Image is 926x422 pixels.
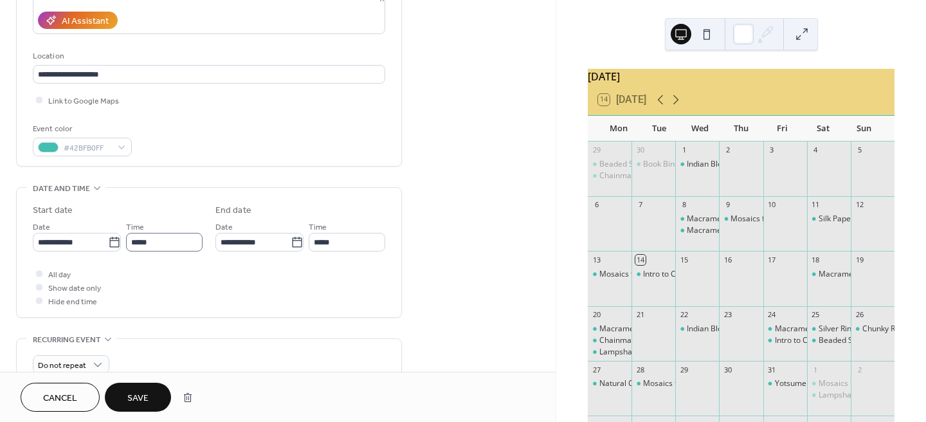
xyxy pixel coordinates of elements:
span: Time [309,221,327,234]
div: Macrame Bracelet [807,269,851,280]
div: Macrame Pumpkin [775,324,842,335]
div: Macrame Bracelet [819,269,885,280]
div: Lampshade Making [819,390,889,401]
div: Mosaics for Beginners [599,269,680,280]
div: 12 [855,200,864,210]
div: Beaded Snowflake [807,335,851,346]
div: Macrame Plant Hanger [599,324,683,335]
div: Mosaics for Beginners [719,214,763,225]
div: 1 [679,145,689,155]
div: 26 [855,310,864,320]
button: Cancel [21,383,100,412]
div: Chainmaille - Helmweave [588,335,631,346]
div: Silk Paper Making [819,214,882,225]
div: Sat [803,116,844,142]
span: Date and time [33,182,90,196]
div: Indian Block Printing [675,159,719,170]
div: Sun [843,116,884,142]
div: Natural Cold Process Soap Making [599,378,723,389]
button: AI Assistant [38,12,118,29]
span: Link to Google Maps [48,95,119,108]
div: 17 [767,255,777,264]
span: Do not repeat [38,358,86,373]
div: Wed [680,116,721,142]
button: Save [105,383,171,412]
span: Show date only [48,282,101,295]
div: Intro to Candle Making [763,335,807,346]
div: Macrame Christmas Decorations [687,225,806,236]
div: Lampshade Making [807,390,851,401]
div: Macrame Pumpkin [763,324,807,335]
div: 18 [811,255,821,264]
div: 20 [592,310,601,320]
div: Mosaics for Beginners [807,378,851,389]
div: 25 [811,310,821,320]
div: 23 [723,310,732,320]
div: 2 [855,365,864,374]
div: End date [215,204,251,217]
div: Intro to Candle Making [775,335,856,346]
span: All day [48,268,71,282]
div: Beaded Snowflake [588,159,631,170]
div: Beaded Snowflake [599,159,666,170]
div: Yotsume Toji - Japanese Stab Binding [775,378,907,389]
div: Mosaics for Beginners [643,378,723,389]
div: Event color [33,122,129,136]
div: Silver Ring Making [819,324,884,335]
span: Date [215,221,233,234]
span: Date [33,221,50,234]
div: 2 [723,145,732,155]
div: 30 [635,145,645,155]
div: Fri [761,116,803,142]
div: 13 [592,255,601,264]
div: Indian Block Printing [687,324,759,335]
div: Macrame Christmas Decorations [675,225,719,236]
div: 31 [767,365,777,374]
div: Location [33,50,383,63]
div: Book Binding - Casebinding [643,159,741,170]
span: Hide end time [48,295,97,309]
div: 4 [811,145,821,155]
div: Mosaics for Beginners [731,214,811,225]
div: Mosaics for Beginners [819,378,899,389]
div: Indian Block Printing [675,324,719,335]
div: Chainmaille - Helmweave [599,335,691,346]
div: Macrame Bracelet [675,214,719,225]
span: Cancel [43,392,77,405]
span: Time [126,221,144,234]
div: 15 [679,255,689,264]
div: Book Binding - Casebinding [631,159,675,170]
span: Recurring event [33,333,101,347]
div: Macrame Plant Hanger [588,324,631,335]
div: 27 [592,365,601,374]
div: Start date [33,204,73,217]
div: Lampshade Making [599,347,669,358]
div: Tue [639,116,680,142]
div: 28 [635,365,645,374]
div: Intro to Candle Making [643,269,724,280]
div: Natural Cold Process Soap Making [588,378,631,389]
div: Thu [721,116,762,142]
div: Mosaics for Beginners [588,269,631,280]
div: [DATE] [588,69,894,84]
div: 6 [592,200,601,210]
div: 30 [723,365,732,374]
div: Chunky Rope Necklace [851,324,894,335]
div: 8 [679,200,689,210]
div: Beaded Snowflake [819,335,885,346]
div: Silk Paper Making [807,214,851,225]
div: 22 [679,310,689,320]
div: 3 [767,145,777,155]
span: Save [127,392,149,405]
div: Lampshade Making [588,347,631,358]
div: Macrame Bracelet [687,214,754,225]
div: 29 [679,365,689,374]
div: 5 [855,145,864,155]
div: Indian Block Printing [687,159,759,170]
div: Chainmaille - Helmweave [588,170,631,181]
div: 16 [723,255,732,264]
div: 1 [811,365,821,374]
div: 9 [723,200,732,210]
div: 29 [592,145,601,155]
